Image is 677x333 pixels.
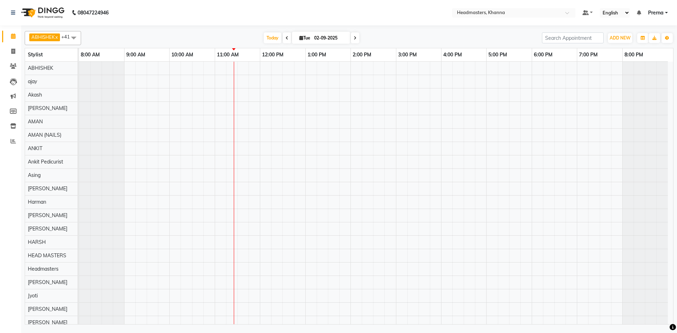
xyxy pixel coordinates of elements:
a: 1:00 PM [306,50,328,60]
span: Ankit Pedicurist [28,159,63,165]
a: 6:00 PM [532,50,554,60]
span: ANKIT [28,145,42,152]
span: Today [264,32,281,43]
span: [PERSON_NAME] [28,306,67,312]
img: logo [18,3,66,23]
a: 10:00 AM [170,50,195,60]
a: 7:00 PM [577,50,599,60]
span: ABHISHEK [31,34,55,40]
span: Asing [28,172,41,178]
span: [PERSON_NAME] [28,105,67,111]
a: 8:00 PM [623,50,645,60]
span: Tue [298,35,312,41]
a: 11:00 AM [215,50,240,60]
span: [PERSON_NAME] [28,212,67,218]
a: 4:00 PM [441,50,464,60]
b: 08047224946 [78,3,109,23]
span: Headmasters [28,266,59,272]
span: HARSH [28,239,46,245]
span: Stylist [28,51,43,58]
span: AMAN (NAILS) [28,132,61,138]
input: 2025-09-02 [312,33,347,43]
a: 3:00 PM [396,50,419,60]
span: [PERSON_NAME] [28,185,67,192]
a: 5:00 PM [487,50,509,60]
button: ADD NEW [608,33,632,43]
input: Search Appointment [542,32,604,43]
span: +41 [61,34,75,39]
span: Prerna [648,9,664,17]
span: [PERSON_NAME] [28,319,67,326]
span: ajay [28,78,37,85]
a: x [55,34,58,40]
span: HEAD MASTERS [28,252,66,259]
span: [PERSON_NAME] [28,226,67,232]
span: Harman [28,199,46,205]
a: 12:00 PM [260,50,285,60]
a: 2:00 PM [351,50,373,60]
span: [PERSON_NAME] [28,279,67,285]
a: 9:00 AM [124,50,147,60]
a: 8:00 AM [79,50,102,60]
span: ADD NEW [610,35,630,41]
span: Jyoti [28,292,38,299]
span: AMAN [28,118,43,125]
span: ABHISHEK [28,65,53,71]
span: Akash [28,92,42,98]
